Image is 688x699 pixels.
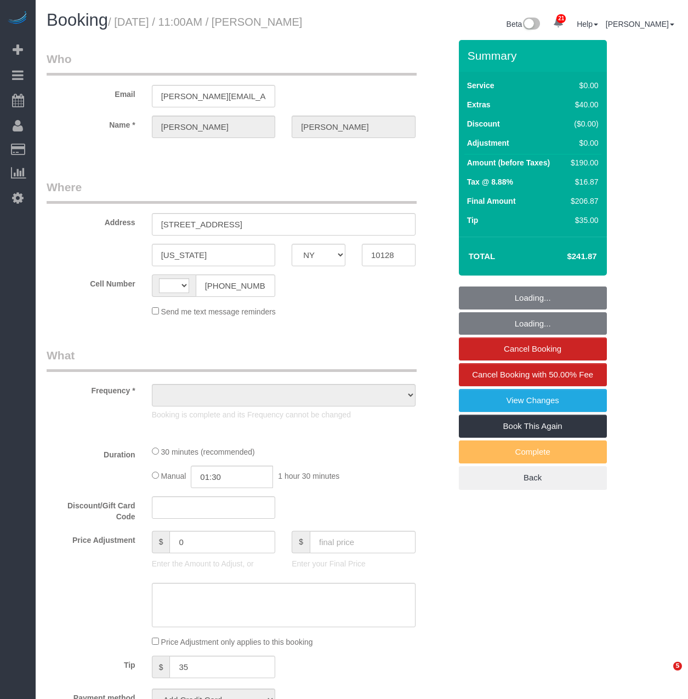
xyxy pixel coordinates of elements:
[38,85,144,100] label: Email
[469,251,496,261] strong: Total
[38,116,144,130] label: Name *
[152,85,276,107] input: Email
[548,11,569,35] a: 21
[47,51,417,76] legend: Who
[566,99,598,110] div: $40.00
[108,16,302,28] small: / [DATE] / 11:00AM / [PERSON_NAME]
[566,196,598,207] div: $206.87
[278,472,339,480] span: 1 hour 30 minutes
[292,558,416,569] p: Enter your Final Price
[566,215,598,226] div: $35.00
[459,466,607,489] a: Back
[606,20,674,28] a: [PERSON_NAME]
[47,10,108,30] span: Booking
[152,656,170,678] span: $
[467,99,491,110] label: Extras
[534,252,596,261] h4: $241.87
[472,370,593,379] span: Cancel Booking with 50.00% Fee
[467,157,550,168] label: Amount (before Taxes)
[467,137,509,148] label: Adjustment
[38,445,144,460] label: Duration
[47,347,417,372] legend: What
[522,18,540,32] img: New interface
[566,176,598,187] div: $16.87
[467,215,479,226] label: Tip
[161,638,313,646] span: Price Adjustment only applies to this booking
[468,49,601,62] h3: Summary
[362,244,416,266] input: Zip Code
[152,244,276,266] input: City
[467,118,500,129] label: Discount
[459,415,607,438] a: Book This Again
[38,381,144,396] label: Frequency *
[196,274,276,297] input: Cell Number
[566,118,598,129] div: ($0.00)
[507,20,541,28] a: Beta
[459,389,607,412] a: View Changes
[38,213,144,228] label: Address
[467,80,494,91] label: Service
[673,662,682,671] span: 5
[38,656,144,671] label: Tip
[47,179,417,204] legend: Where
[38,496,144,522] label: Discount/Gift Card Code
[310,531,416,553] input: final price
[161,472,186,480] span: Manual
[651,662,677,688] iframe: Intercom live chat
[38,531,144,546] label: Price Adjustment
[577,20,598,28] a: Help
[161,448,255,456] span: 30 minutes (recommended)
[459,363,607,386] a: Cancel Booking with 50.00% Fee
[566,137,598,148] div: $0.00
[459,337,607,360] a: Cancel Booking
[152,116,276,138] input: First Name
[161,307,276,316] span: Send me text message reminders
[467,176,513,187] label: Tax @ 8.88%
[566,157,598,168] div: $190.00
[152,531,170,553] span: $
[292,116,416,138] input: Last Name
[152,558,276,569] p: Enter the Amount to Adjust, or
[566,80,598,91] div: $0.00
[7,11,29,26] img: Automaid Logo
[38,274,144,289] label: Cell Number
[556,14,566,23] span: 21
[152,409,416,420] p: Booking is complete and its Frequency cannot be changed
[467,196,516,207] label: Final Amount
[292,531,310,553] span: $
